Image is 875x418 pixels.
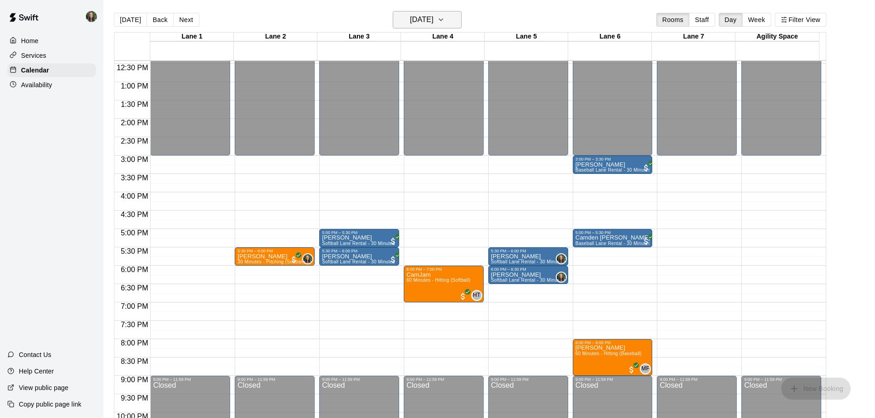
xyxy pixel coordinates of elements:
button: [DATE] [114,13,147,27]
span: 8:00 PM [119,339,151,347]
span: All customers have paid [458,292,468,301]
div: 5:00 PM – 5:30 PM [322,230,360,235]
a: Home [7,34,96,48]
p: View public page [19,383,68,392]
div: Hannah Thomas [471,290,482,301]
span: All customers have paid [289,255,299,264]
span: 5:30 PM [119,247,151,255]
a: Services [7,49,96,62]
div: 8:00 PM – 9:00 PM: Joseph Wood [573,339,653,376]
div: 9:00 PM – 11:59 PM [237,377,277,382]
div: Matt Field [640,363,651,374]
div: Agility Space [735,33,819,41]
div: 5:30 PM – 6:00 PM: Hannah Seipt [319,247,399,266]
span: 4:00 PM [119,192,151,200]
span: 30 Minutes - Pitching (Softball) [237,259,305,264]
div: 9:00 PM – 11:59 PM [744,377,784,382]
span: 9:30 PM [119,394,151,402]
span: 12:30 PM [114,64,150,72]
p: Availability [21,80,52,89]
span: 60 Minutes - Hitting (Baseball) [576,351,642,356]
div: Lane 6 [568,33,652,41]
button: Week [742,13,771,27]
div: 5:30 PM – 6:00 PM [322,249,360,253]
span: Softball Lane Rental - 30 Minutes [322,259,395,264]
span: Softball Lane Rental - 30 Minutes [322,241,395,246]
img: Megan MacDonald [557,254,566,263]
span: All customers have paid [627,365,636,374]
span: 6:30 PM [119,284,151,292]
button: Rooms [656,13,689,27]
span: 2:30 PM [119,137,151,145]
img: Megan MacDonald [557,273,566,282]
span: Matt Field [644,363,651,374]
div: 3:00 PM – 3:30 PM: Judah Shaw [573,156,653,174]
span: 4:30 PM [119,211,151,218]
p: Copy public page link [19,400,81,409]
button: Day [719,13,743,27]
div: 5:30 PM – 6:00 PM: Ruth [488,247,568,266]
span: Hannah Thomas [475,290,482,301]
div: Lane 4 [401,33,485,41]
span: 5:00 PM [119,229,151,237]
span: All customers have paid [389,237,398,246]
div: Lane 3 [317,33,401,41]
a: Availability [7,78,96,92]
span: 6:00 PM [119,266,151,273]
span: All customers have paid [642,163,651,173]
a: Calendar [7,63,96,77]
div: 5:30 PM – 6:00 PM [491,249,529,253]
div: 6:00 PM – 6:30 PM: Ruth [488,266,568,284]
span: 1:30 PM [119,100,151,108]
div: 9:00 PM – 11:59 PM [406,377,446,382]
span: 7:30 PM [119,321,151,329]
span: Megan MacDonald [306,253,313,264]
div: 5:00 PM – 5:30 PM [576,230,613,235]
div: Lane 1 [150,33,234,41]
div: 8:00 PM – 9:00 PM [576,340,613,345]
span: Megan MacDonald [559,272,567,283]
div: 9:00 PM – 11:59 PM [153,377,193,382]
button: Staff [689,13,715,27]
span: 9:00 PM [119,376,151,384]
div: Lane 5 [485,33,568,41]
span: 60 Minutes - Hitting (Softball) [406,278,470,283]
div: 5:30 PM – 6:00 PM: Norah Epple [235,247,315,266]
span: 3:00 PM [119,156,151,163]
div: Megan MacDonald [556,253,567,264]
div: Megan MacDonald [84,7,103,26]
div: 9:00 PM – 11:59 PM [322,377,362,382]
div: 5:00 PM – 5:30 PM: Camden Ewing [573,229,653,247]
span: 1:00 PM [119,82,151,90]
div: 3:00 PM – 3:30 PM [576,157,613,162]
div: 9:00 PM – 11:59 PM [660,377,700,382]
span: 7:00 PM [119,302,151,310]
span: You don't have the permission to add bookings [781,384,851,392]
div: Megan MacDonald [302,253,313,264]
span: 2:00 PM [119,119,151,127]
span: 8:30 PM [119,357,151,365]
p: Home [21,36,39,45]
span: HT [473,291,480,300]
div: 6:00 PM – 7:00 PM [406,267,444,272]
p: Help Center [19,367,54,376]
div: Megan MacDonald [556,272,567,283]
div: Lane 7 [652,33,735,41]
p: Calendar [21,66,49,75]
img: Megan MacDonald [303,254,312,263]
button: Next [173,13,199,27]
img: Megan MacDonald [86,11,97,22]
button: Back [147,13,174,27]
span: MF [641,364,649,373]
div: 9:00 PM – 11:59 PM [576,377,615,382]
span: Softball Lane Rental - 30 Minutes [491,278,564,283]
button: Filter View [775,13,826,27]
span: All customers have paid [642,237,651,246]
div: Lane 2 [234,33,317,41]
span: Baseball Lane Rental - 30 Minutes [576,241,651,246]
button: [DATE] [393,11,462,28]
div: 9:00 PM – 11:59 PM [491,377,531,382]
span: Softball Lane Rental - 30 Minutes [491,259,564,264]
